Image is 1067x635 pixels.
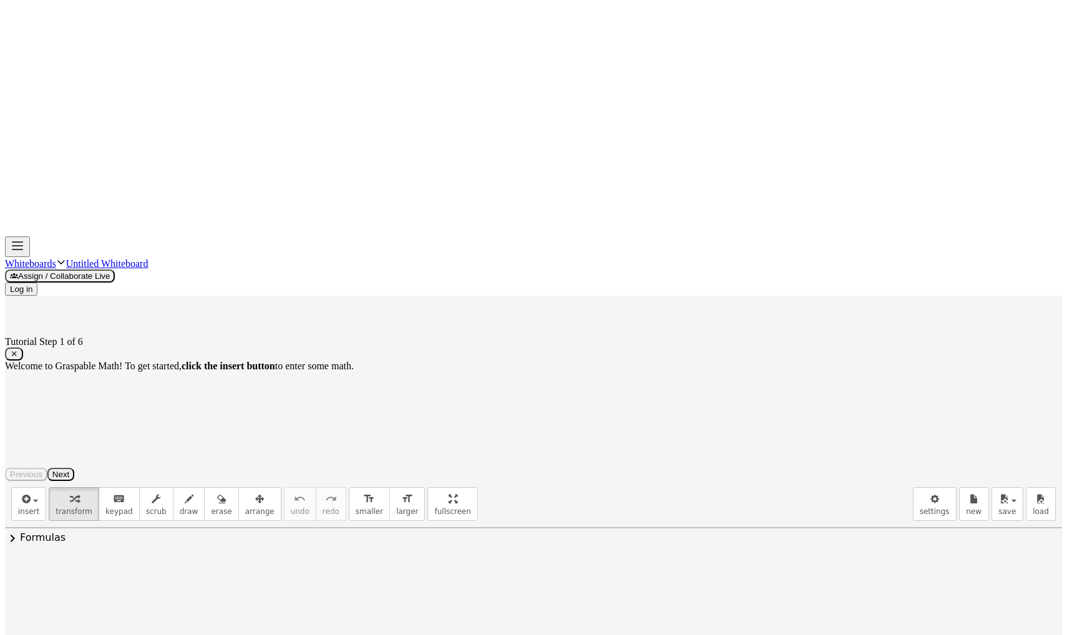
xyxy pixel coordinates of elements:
[99,487,140,521] button: keyboardkeypad
[5,361,1062,372] div: Welcome to Graspable Math! To get started, to enter some math.
[182,361,275,371] b: click the insert button
[56,507,92,516] span: transform
[5,236,30,257] button: Toggle navigation
[238,487,281,521] button: arrange
[10,271,110,281] span: Assign / Collaborate Live
[5,336,1062,347] div: Tutorial Step 1 of 6
[401,492,413,507] i: format_size
[363,492,375,507] i: format_size
[323,507,339,516] span: redo
[291,507,309,516] span: undo
[10,470,42,479] span: Previous
[294,492,306,507] i: undo
[105,507,133,516] span: keypad
[991,487,1023,521] button: save
[211,507,231,516] span: erase
[173,487,205,521] button: draw
[427,487,477,521] button: fullscreen
[11,487,46,521] button: insert
[180,507,198,516] span: draw
[349,487,390,521] button: format_sizesmaller
[920,507,950,516] span: settings
[389,487,425,521] button: format_sizelarger
[966,507,982,516] span: new
[52,470,69,479] span: Next
[356,507,383,516] span: smaller
[998,507,1016,516] span: save
[5,528,1062,548] button: chevron_rightFormulas
[396,507,418,516] span: larger
[325,492,337,507] i: redo
[245,507,275,516] span: arrange
[113,492,125,507] i: keyboard
[913,487,957,521] button: settings
[139,487,173,521] button: scrub
[18,507,39,516] span: insert
[5,258,56,269] a: Whiteboards
[5,531,20,546] span: chevron_right
[204,487,238,521] button: erase
[434,507,470,516] span: fullscreen
[5,283,37,296] button: Log in
[47,468,74,481] button: Next
[1033,507,1049,516] span: load
[316,487,346,521] button: redoredo
[146,507,167,516] span: scrub
[49,487,99,521] button: transform
[5,468,47,481] button: Previous
[959,487,989,521] button: new
[1026,487,1056,521] button: load
[66,258,149,269] a: Untitled Whiteboard
[5,269,115,283] button: Assign / Collaborate Live
[284,487,316,521] button: undoundo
